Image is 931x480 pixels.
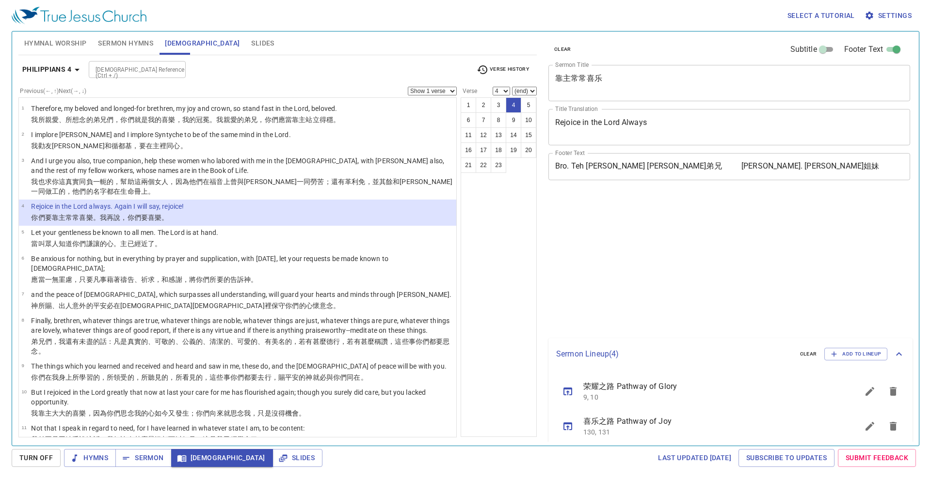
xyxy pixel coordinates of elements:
[161,435,264,443] wg3739: 都可以知足
[179,452,265,464] span: [DEMOGRAPHIC_DATA]
[31,239,218,248] p: 當叫眾
[134,276,258,283] wg4335: 、祈求
[583,416,835,427] span: 喜乐之路 Pathway of Joy
[31,338,449,355] wg4586: 、公義的
[555,74,903,92] textarea: 靠主常常喜乐
[654,449,735,467] a: Last updated [DATE]
[115,449,171,467] button: Sermon
[113,214,168,221] wg3825: 說
[112,142,187,150] wg2532: 循都基
[555,118,903,136] textarea: Rejoice in the Lord Always
[93,187,155,195] wg3739: 名字
[72,452,108,464] span: Hymns
[59,373,368,381] wg1698: 身上所學習的
[64,449,116,467] button: Hymns
[31,338,449,355] wg4375: 、有美名的
[31,104,340,113] p: Therefore, my beloved and longed-for brethren, my joy and crown, so stand fast in the Lord, beloved.
[746,452,827,464] span: Subscribe to Updates
[491,112,506,128] button: 8
[120,214,168,221] wg2046: ，你們要喜樂
[72,240,161,248] wg1097: 你們
[209,276,257,283] wg5216: 所要的
[230,409,306,417] wg2532: 思念
[193,302,340,310] wg5547: [DEMOGRAPHIC_DATA]
[313,373,368,381] wg2316: 就必與你們
[134,409,306,417] wg5426: 我
[521,142,536,158] button: 20
[477,64,529,76] span: Verse History
[31,178,452,195] wg3748: 在福音
[65,214,168,221] wg2962: 常常
[93,214,169,221] wg5463: 。我再
[31,338,449,355] wg3063: ：凡
[333,116,340,124] wg4739: 。
[155,240,161,248] wg1451: 。
[105,142,187,150] wg2136: 和
[31,387,453,407] p: But I rejoiced in the Lord greatly that now at last your care for me has flourished again; though...
[203,373,368,381] wg1492: ，這些事
[31,338,449,355] wg227: 、可敬的
[273,449,322,467] button: Slides
[471,62,535,77] button: Verse History
[844,44,883,55] span: Footer Text
[31,338,449,355] wg703: ，若有甚麼
[86,409,306,417] wg5463: ，因為
[31,408,453,418] p: 我靠
[141,187,155,195] wg976: 上
[521,127,536,143] button: 15
[784,7,859,25] button: Select a tutorial
[272,373,368,381] wg4238: ，賜平安
[113,240,161,248] wg1933: 。主
[160,142,187,150] wg2962: 裡
[21,291,24,296] span: 7
[299,409,305,417] wg170: 。
[134,435,265,443] wg1722: 甚麼景況
[132,142,187,150] wg4941: ，要在主
[171,449,273,467] button: [DEMOGRAPHIC_DATA]
[31,316,453,335] p: Finally, brethren, whatever things are true, whatever things are noble, whatever things are just,...
[79,214,168,221] wg3842: 喜樂
[476,127,491,143] button: 12
[583,427,835,437] p: 130, 131
[182,276,258,283] wg2169: ，將你們
[461,97,476,113] button: 1
[196,435,265,443] wg842: ，這是我
[168,276,257,283] wg3326: 感謝
[461,88,477,94] label: Verse
[476,97,491,113] button: 2
[506,142,521,158] button: 19
[22,63,71,76] b: Philippians 4
[831,350,881,358] span: Add to Lineup
[476,142,491,158] button: 17
[800,350,817,358] span: clear
[100,373,368,381] wg3129: ，所領受的
[521,97,536,113] button: 5
[863,7,915,25] button: Settings
[299,373,368,381] wg1515: 的神
[86,240,162,248] wg5216: 謙讓的心
[168,409,305,417] wg2235: 又發生
[59,214,168,221] wg1722: 主
[31,338,449,355] wg2076: 真實的
[52,373,368,381] wg1722: 我
[31,213,184,222] p: 你們要靠
[113,116,340,124] wg80: ，你們就是我的
[21,105,24,110] span: 1
[21,425,27,430] span: 11
[12,7,146,24] img: True Jesus Church
[31,338,449,355] wg1342: 、清潔的
[31,178,452,195] wg1103: 同負一軛的
[59,435,265,443] wg3756: 因
[141,409,306,417] wg1700: 的心如今
[491,127,506,143] button: 13
[120,276,257,283] wg1722: 禱告
[583,381,835,392] span: 荣耀之路 Pathway of Glory
[244,116,340,124] wg27: 弟兄，你們應當靠
[867,10,912,22] span: Settings
[230,276,258,283] wg155: 告訴
[38,347,45,355] wg3049: 。
[24,37,87,49] span: Hymnal Worship
[31,338,449,355] wg1536: 德行
[59,116,340,124] wg27: 、所想念的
